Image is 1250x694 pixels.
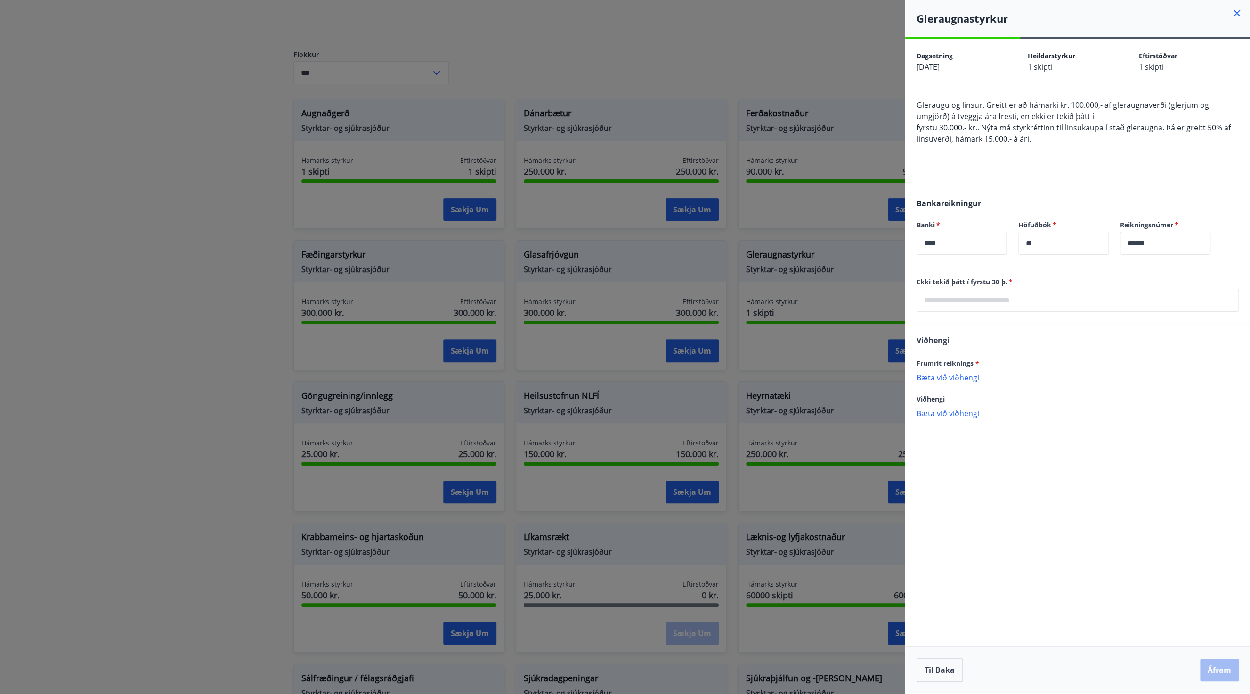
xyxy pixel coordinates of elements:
[1120,220,1210,230] label: Reikningsnúmer
[917,198,981,209] span: Bankareikningur
[1139,62,1164,72] span: 1 skipti
[917,408,1239,418] p: Bæta við viðhengi
[1139,51,1177,60] span: Eftirstöðvar
[917,51,953,60] span: Dagsetning
[917,658,963,682] button: Til baka
[917,335,950,346] span: Viðhengi
[1018,220,1109,230] label: Höfuðbók
[917,220,1007,230] label: Banki
[1028,62,1053,72] span: 1 skipti
[917,359,979,368] span: Frumrit reiknings
[1028,51,1075,60] span: Heildarstyrkur
[917,100,1209,121] span: Gleraugu og linsur. Greitt er að hámarki kr. 100.000,- af gleraugnaverði (glerjum og umgjörð) á t...
[917,62,940,72] span: [DATE]
[917,372,1239,382] p: Bæta við viðhengi
[917,289,1239,312] div: Ekki tekið þátt í fyrstu 30 þ.
[917,395,945,403] span: Viðhengi
[917,11,1250,25] h4: Gleraugnastyrkur
[917,122,1231,144] span: fyrstu 30.000.- kr.. Nýta má styrkréttinn til linsukaupa í stað gleraugna. Þá er greitt 50% af li...
[917,277,1239,287] label: Ekki tekið þátt í fyrstu 30 þ.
